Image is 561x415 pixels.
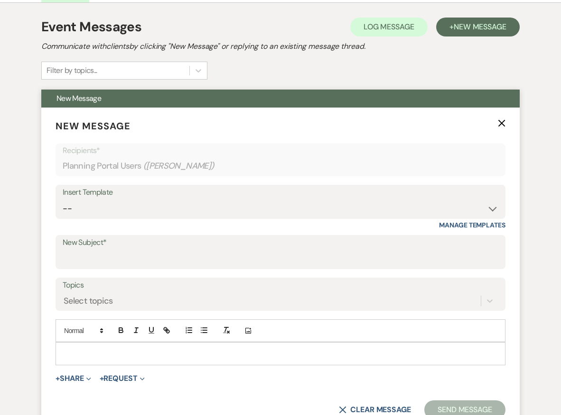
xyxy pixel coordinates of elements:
button: +New Message [436,18,520,36]
button: Log Message [350,18,428,36]
div: Filter by topics... [47,65,97,76]
div: Insert Template [63,186,498,199]
span: + [56,375,60,382]
button: Request [100,375,145,382]
label: New Subject* [63,236,498,250]
span: Log Message [364,22,414,32]
label: Topics [63,279,498,292]
div: Planning Portal Users [63,157,498,175]
span: New Message [56,120,131,132]
p: Recipients* [63,144,498,157]
h2: Communicate with clients by clicking "New Message" or replying to an existing message thread. [41,41,520,52]
button: Clear message [339,406,411,414]
button: Share [56,375,91,382]
div: Select topics [64,295,113,307]
span: New Message [56,93,101,103]
a: Manage Templates [439,221,505,229]
h1: Event Messages [41,17,141,37]
span: New Message [454,22,506,32]
span: + [100,375,104,382]
span: ( [PERSON_NAME] ) [143,160,215,172]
